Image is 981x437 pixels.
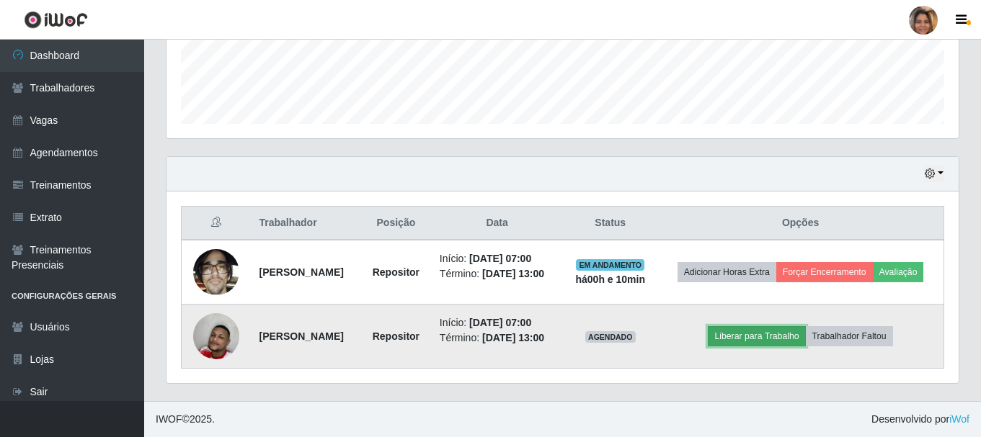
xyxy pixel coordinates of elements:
[482,268,544,279] time: [DATE] 13:00
[156,412,215,427] span: © 2025 .
[657,207,944,240] th: Opções
[431,207,564,240] th: Data
[871,412,969,427] span: Desenvolvido por
[24,11,88,29] img: CoreUI Logo
[373,266,420,278] strong: Repositor
[156,413,182,425] span: IWOF
[440,315,555,330] li: Início:
[585,331,636,343] span: AGENDADO
[259,330,343,342] strong: [PERSON_NAME]
[193,298,239,374] img: 1754346627131.jpeg
[482,332,544,343] time: [DATE] 13:00
[440,330,555,346] li: Término:
[563,207,657,240] th: Status
[776,262,873,282] button: Forçar Encerramento
[193,241,239,302] img: 1748926864127.jpeg
[469,253,531,264] time: [DATE] 07:00
[575,274,645,285] strong: há 00 h e 10 min
[440,251,555,266] li: Início:
[949,413,969,425] a: iWof
[469,317,531,328] time: [DATE] 07:00
[259,266,343,278] strong: [PERSON_NAME]
[678,262,776,282] button: Adicionar Horas Extra
[373,330,420,342] strong: Repositor
[250,207,360,240] th: Trabalhador
[708,326,805,346] button: Liberar para Trabalho
[361,207,431,240] th: Posição
[806,326,893,346] button: Trabalhador Faltou
[873,262,924,282] button: Avaliação
[576,259,644,271] span: EM ANDAMENTO
[440,266,555,281] li: Término:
